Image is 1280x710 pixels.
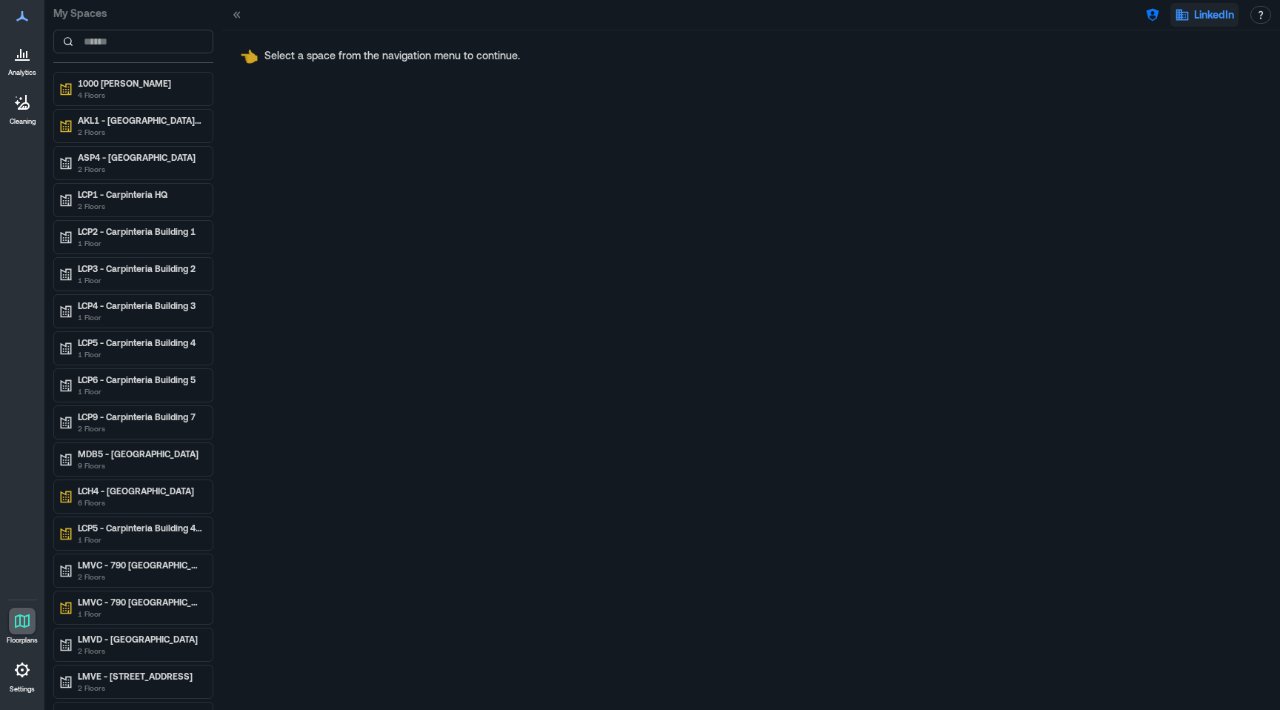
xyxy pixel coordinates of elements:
[78,670,202,682] p: LMVE - [STREET_ADDRESS]
[78,200,202,212] p: 2 Floors
[78,596,202,608] p: LMVC - 790 [GEOGRAPHIC_DATA] B2
[4,652,40,698] a: Settings
[78,237,202,249] p: 1 Floor
[1170,3,1239,27] button: LinkedIn
[78,485,202,497] p: LCH4 - [GEOGRAPHIC_DATA]
[78,633,202,645] p: LMVD - [GEOGRAPHIC_DATA]
[7,636,38,645] p: Floorplans
[78,571,202,583] p: 2 Floors
[78,374,202,385] p: LCP6 - Carpinteria Building 5
[78,559,202,571] p: LMVC - 790 [GEOGRAPHIC_DATA] B2
[78,385,202,397] p: 1 Floor
[78,411,202,422] p: LCP9 - Carpinteria Building 7
[78,225,202,237] p: LCP2 - Carpinteria Building 1
[1194,7,1234,22] span: LinkedIn
[240,47,259,64] span: pointing left
[78,114,202,126] p: AKL1 - [GEOGRAPHIC_DATA] (CEO Suites)
[53,6,213,21] p: My Spaces
[78,497,202,508] p: 6 Floors
[4,36,41,82] a: Analytics
[78,608,202,620] p: 1 Floor
[78,522,202,534] p: LCP5 - Carpinteria Building 4 WAFFLE DEMO
[8,68,36,77] p: Analytics
[78,126,202,138] p: 2 Floors
[78,348,202,360] p: 1 Floor
[264,48,520,63] p: Select a space from the navigation menu to continue.
[78,682,202,694] p: 2 Floors
[10,685,35,694] p: Settings
[78,299,202,311] p: LCP4 - Carpinteria Building 3
[78,262,202,274] p: LCP3 - Carpinteria Building 2
[78,151,202,163] p: ASP4 - [GEOGRAPHIC_DATA]
[78,534,202,545] p: 1 Floor
[78,274,202,286] p: 1 Floor
[78,448,202,459] p: MDB5 - [GEOGRAPHIC_DATA]
[78,311,202,323] p: 1 Floor
[78,336,202,348] p: LCP5 - Carpinteria Building 4
[78,422,202,434] p: 2 Floors
[10,117,36,126] p: Cleaning
[2,603,42,649] a: Floorplans
[78,77,202,89] p: 1000 [PERSON_NAME]
[78,188,202,200] p: LCP1 - Carpinteria HQ
[78,163,202,175] p: 2 Floors
[78,459,202,471] p: 9 Floors
[4,84,41,130] a: Cleaning
[78,89,202,101] p: 4 Floors
[78,645,202,657] p: 2 Floors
